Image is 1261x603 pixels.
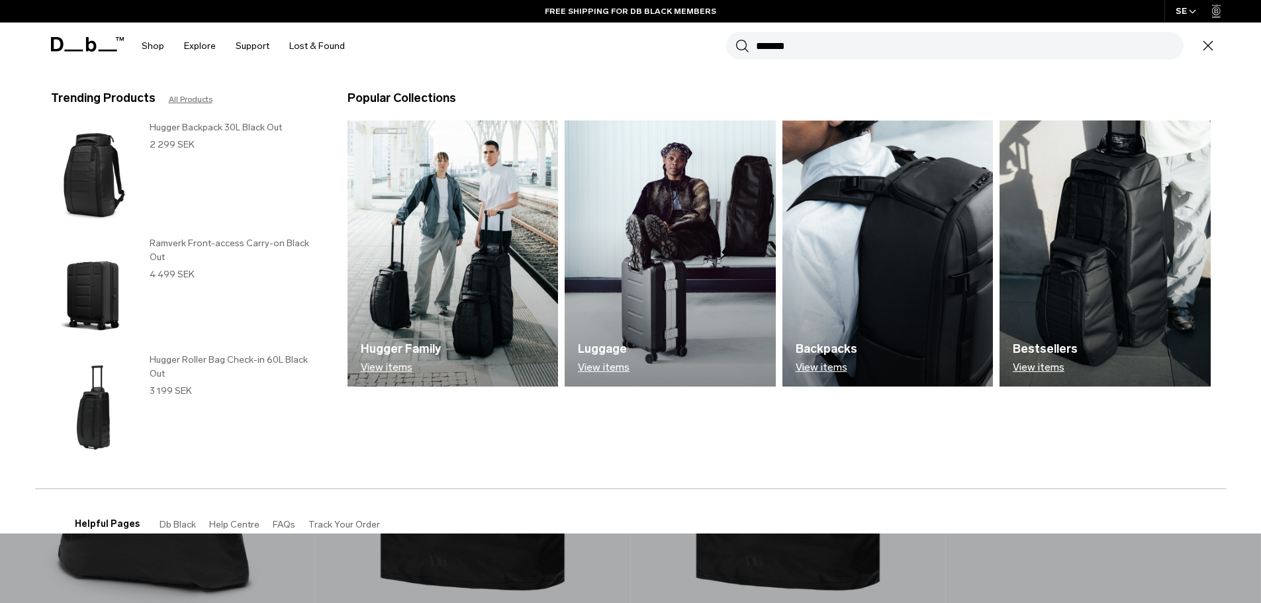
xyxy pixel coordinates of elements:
h3: Hugger Backpack 30L Black Out [150,120,321,134]
a: Shop [142,23,164,70]
p: View items [361,361,441,373]
a: Help Centre [209,519,259,530]
a: Hugger Roller Bag Check-in 60L Black Out Hugger Roller Bag Check-in 60L Black Out 3 199 SEK [51,353,321,462]
img: Db [1000,120,1211,387]
h3: Hugger Family [361,340,441,358]
a: Db Backpacks View items [782,120,994,387]
img: Hugger Backpack 30L Black Out [51,120,136,230]
h3: Helpful Pages [75,517,140,531]
a: Db Luggage View items [565,120,776,387]
a: FREE SHIPPING FOR DB BLACK MEMBERS [545,5,716,17]
img: Db [348,120,559,387]
a: Ramverk Front-access Carry-on Black Out Ramverk Front-access Carry-on Black Out 4 499 SEK [51,236,321,346]
span: 2 299 SEK [150,139,195,150]
img: Hugger Roller Bag Check-in 60L Black Out [51,353,136,462]
a: FAQs [273,519,295,530]
a: Db Bestsellers View items [1000,120,1211,387]
span: 3 199 SEK [150,385,192,396]
a: All Products [169,93,212,105]
h3: Hugger Roller Bag Check-in 60L Black Out [150,353,321,381]
img: Db [565,120,776,387]
p: View items [1013,361,1078,373]
p: View items [796,361,857,373]
h3: Bestsellers [1013,340,1078,358]
a: Lost & Found [289,23,345,70]
h3: Ramverk Front-access Carry-on Black Out [150,236,321,264]
a: Explore [184,23,216,70]
img: Db [782,120,994,387]
h3: Backpacks [796,340,857,358]
p: View items [578,361,630,373]
a: Db Hugger Family View items [348,120,559,387]
a: Hugger Backpack 30L Black Out Hugger Backpack 30L Black Out 2 299 SEK [51,120,321,230]
h3: Luggage [578,340,630,358]
a: Track Your Order [308,519,380,530]
a: Support [236,23,269,70]
nav: Main Navigation [132,23,355,70]
img: Ramverk Front-access Carry-on Black Out [51,236,136,346]
span: 4 499 SEK [150,269,195,280]
a: Db Black [160,519,196,530]
h3: Popular Collections [348,89,456,107]
h3: Trending Products [51,89,156,107]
